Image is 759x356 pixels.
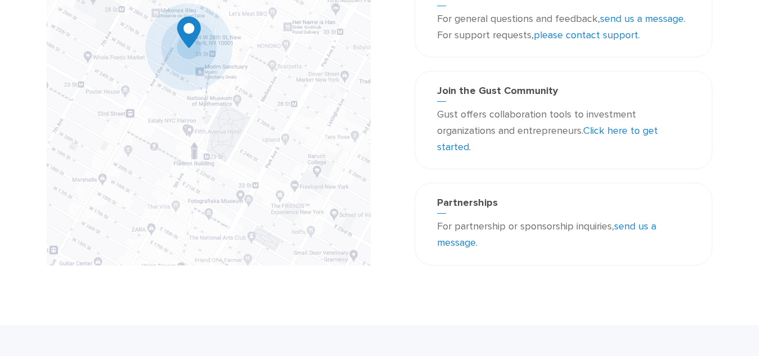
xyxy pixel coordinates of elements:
[437,11,690,44] p: For general questions and feedback, . For support requests, .
[437,85,690,102] h3: Join the Gust Community
[534,29,638,41] a: please contact support
[437,125,658,153] a: Click here to get started
[437,197,690,214] h3: Partnerships
[437,107,690,155] p: Gust offers collaboration tools to investment organizations and entrepreneurs. .
[600,13,684,25] a: send us a message
[437,219,690,251] p: For partnership or sponsorship inquiries, .
[437,220,656,249] a: send us a message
